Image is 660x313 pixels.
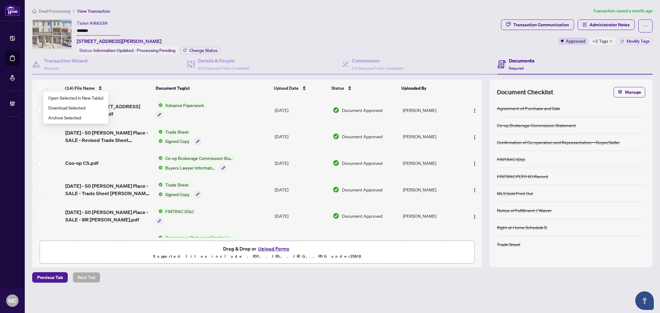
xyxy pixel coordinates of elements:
button: Change Status [180,47,220,54]
h4: Transaction Wizard [44,57,88,64]
img: Status Icon [156,128,163,135]
span: Drag & Drop or [223,245,291,253]
button: Status IconFINTRAC ID(s) [156,208,196,225]
td: [PERSON_NAME] [400,123,462,150]
th: Document Tag(s) [153,79,271,97]
span: 4/4 Required Fields Completed [198,66,249,71]
button: Status IconTrade SheetStatus IconSigned Copy [156,128,201,145]
span: Deal Processing [39,8,70,14]
div: MLS Sold Print Out [497,190,533,197]
img: Logo [472,161,477,166]
img: Status Icon [156,102,163,109]
span: Upload Date [274,85,299,92]
span: Previous Tab [37,272,63,282]
span: solution [583,23,587,27]
span: Drag & Drop orUpload FormsSupported files include .PDF, .JPG, .JPEG, .PNG under25MB [40,241,474,264]
span: Required [509,66,524,71]
div: Status: [77,46,178,54]
span: Change Status [189,48,218,53]
span: REQ00099-[STREET_ADDRESS][PERSON_NAME]pdf [65,103,151,118]
img: Document Status [333,107,339,114]
td: [DATE] [272,176,330,203]
th: Upload Date [271,79,329,97]
h4: Documents [509,57,534,64]
span: View Transaction [77,8,110,14]
img: Document Status [333,160,339,166]
span: (14) File Name [65,85,95,92]
button: Status IconCo-op Brokerage Commission StatementStatus IconBuyers Lawyer Information [156,155,236,171]
div: Co-op Brokerage Commission Statement [497,122,576,129]
span: Signed Copy [163,138,192,144]
div: Transaction Communication [513,20,569,30]
span: [DATE] - 50 [PERSON_NAME] Place - SALE - IIIR [PERSON_NAME].pdf [65,208,151,223]
span: home [32,9,37,13]
td: [PERSON_NAME] [400,203,462,229]
img: logo [5,5,20,16]
span: Document Approved [342,160,382,166]
td: [PERSON_NAME] [400,150,462,176]
span: +2 Tags [593,37,608,45]
div: FINTRAC ID(s) [497,156,525,163]
img: Logo [472,214,477,219]
button: Status IconCommission Statement Sent to Lawyer [156,234,236,251]
img: Status Icon [156,191,163,198]
span: 2/2 Required Fields Completed [352,66,403,71]
td: [DATE] [272,150,330,176]
span: [STREET_ADDRESS][PERSON_NAME] [77,37,162,45]
p: Supported files include .PDF, .JPG, .JPEG, .PNG under 25 MB [44,253,471,260]
button: Open asap [635,291,654,310]
td: [DATE] [272,203,330,229]
div: Confirmation of Co-operation and Representation—Buyer/Seller [497,139,620,146]
button: Status IconAdvance Paperwork [156,102,206,118]
button: Previous Tab [32,272,68,283]
button: Logo [470,158,480,168]
span: 48339 [93,20,107,26]
span: Advance Paperwork [163,102,206,109]
img: Status Icon [156,138,163,144]
img: Status Icon [156,208,163,215]
span: Trade Sheet [163,128,191,135]
div: Right at Home Schedule B [497,224,547,231]
span: Coo-op CS.pdf [65,159,98,167]
div: Trade Sheet [497,241,520,248]
span: Trade Sheet [163,181,191,188]
img: Status Icon [156,234,163,241]
th: Uploaded By [399,79,460,97]
img: Logo [472,108,477,113]
span: [DATE] - 50 [PERSON_NAME] Place - SALE - Revised Trade Sheet [PERSON_NAME] SIGNED.pdf [65,129,151,144]
td: [DATE] [272,123,330,150]
span: [DATE] - 50 [PERSON_NAME] Place - SALE - Trade Sheet [PERSON_NAME] SIGNED.pdf [65,182,151,197]
button: Transaction Communication [501,19,574,30]
img: Document Status [333,133,339,140]
span: Signed Copy [163,191,192,198]
span: MC [8,296,17,305]
img: Status Icon [156,181,163,188]
li: / [73,7,75,15]
img: IMG-E12231538_1.jpg [32,20,71,49]
span: Document Approved [342,133,382,140]
span: Modify Tags [627,39,650,43]
button: Administrator Notes [578,19,635,30]
h4: Details & People [198,57,249,64]
th: (14) File Name [63,79,153,97]
td: [PERSON_NAME] [400,97,462,123]
button: Logo [470,105,480,115]
button: Next Tab [73,272,100,283]
img: Document Status [333,186,339,193]
button: Modify Tags [618,37,653,45]
span: ellipsis [643,24,648,28]
div: FINTRAC PEP/HIO Record [497,173,548,180]
span: Status [331,85,344,92]
button: Logo [470,131,480,141]
div: Agreement of Purchase and Sale [497,105,560,112]
button: Logo [470,185,480,195]
img: Document Status [333,212,339,219]
button: Status IconTrade SheetStatus IconSigned Copy [156,181,201,198]
span: Co-op Brokerage Commission Statement [163,155,236,161]
td: [PERSON_NAME] [400,176,462,203]
span: Document Approved [342,186,382,193]
div: Ticket #: [77,19,107,27]
td: [DATE] [272,229,330,256]
div: Notice of Fulfillment / Waiver [497,207,552,214]
span: Administrator Notes [589,20,630,30]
